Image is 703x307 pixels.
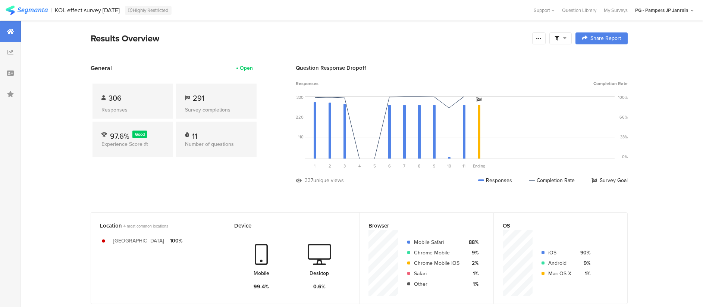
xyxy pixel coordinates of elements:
[110,131,129,142] span: 97.6%
[234,222,338,230] div: Device
[462,163,465,169] span: 11
[192,131,197,138] div: 11
[465,270,478,278] div: 1%
[622,154,628,160] div: 0%
[447,163,451,169] span: 10
[600,7,631,14] a: My Surveys
[619,114,628,120] div: 66%
[414,280,459,288] div: Other
[577,270,590,278] div: 1%
[618,94,628,100] div: 100%
[240,64,253,72] div: Open
[329,163,331,169] span: 2
[476,97,481,102] i: Survey Goal
[529,176,575,184] div: Completion Rate
[465,238,478,246] div: 88%
[313,176,344,184] div: unique views
[6,6,48,15] img: segmanta logo
[313,283,326,291] div: 0.6%
[91,64,112,72] span: General
[418,163,420,169] span: 8
[478,176,512,184] div: Responses
[51,6,52,15] div: |
[388,163,391,169] span: 6
[548,249,571,257] div: iOS
[296,114,304,120] div: 220
[414,238,459,246] div: Mobile Safari
[620,134,628,140] div: 33%
[358,163,361,169] span: 4
[403,163,405,169] span: 7
[123,223,168,229] span: 4 most common locations
[590,36,621,41] span: Share Report
[558,7,600,14] a: Question Library
[534,4,555,16] div: Support
[135,131,145,137] span: Good
[465,259,478,267] div: 2%
[109,93,122,104] span: 306
[91,32,528,45] div: Results Overview
[635,7,688,14] div: PG - Pampers JP Janrain
[503,222,606,230] div: OS
[100,222,204,230] div: Location
[593,80,628,87] span: Completion Rate
[548,270,571,278] div: Mac OS X
[314,163,316,169] span: 1
[254,269,269,277] div: Mobile
[577,259,590,267] div: 9%
[254,283,269,291] div: 99.4%
[414,270,459,278] div: Safari
[414,259,459,267] div: Chrome Mobile iOS
[577,249,590,257] div: 90%
[296,94,304,100] div: 330
[465,249,478,257] div: 9%
[310,269,329,277] div: Desktop
[185,140,234,148] span: Number of questions
[368,222,472,230] div: Browser
[170,237,182,245] div: 100%
[113,237,164,245] div: [GEOGRAPHIC_DATA]
[414,249,459,257] div: Chrome Mobile
[433,163,436,169] span: 9
[185,106,248,114] div: Survey completions
[193,93,204,104] span: 291
[125,6,172,15] div: Highly Restricted
[296,64,628,72] div: Question Response Dropoff
[55,7,120,14] div: KOL effect survey [DATE]
[591,176,628,184] div: Survey Goal
[305,176,313,184] div: 337
[471,163,486,169] div: Ending
[101,106,164,114] div: Responses
[373,163,376,169] span: 5
[101,140,142,148] span: Experience Score
[548,259,571,267] div: Android
[296,80,318,87] span: Responses
[343,163,346,169] span: 3
[298,134,304,140] div: 110
[465,280,478,288] div: 1%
